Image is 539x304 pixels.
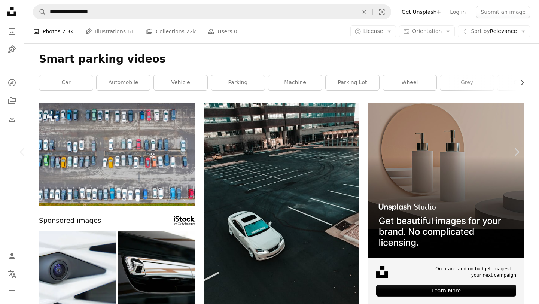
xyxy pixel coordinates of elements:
[515,75,524,90] button: scroll list to the right
[373,5,391,19] button: Visual search
[445,6,470,18] a: Log in
[33,5,46,19] button: Search Unsplash
[4,111,19,126] a: Download History
[4,24,19,39] a: Photos
[4,267,19,282] button: Language
[146,19,196,43] a: Collections 22k
[154,75,207,90] a: vehicle
[412,28,442,34] span: Orientation
[376,285,516,297] div: Learn More
[397,6,445,18] a: Get Unsplash+
[211,75,265,90] a: parking
[376,266,388,278] img: file-1631678316303-ed18b8b5cb9cimage
[39,75,93,90] a: car
[97,75,150,90] a: automobile
[350,25,396,37] button: License
[208,19,237,43] a: Users 0
[430,266,516,279] span: On-brand and on budget images for your next campaign
[4,93,19,108] a: Collections
[458,25,530,37] button: Sort byRelevance
[33,4,391,19] form: Find visuals sitewide
[476,6,530,18] button: Submit an image
[471,28,517,35] span: Relevance
[234,27,237,36] span: 0
[363,28,383,34] span: License
[368,103,524,258] img: file-1715714113747-b8b0561c490eimage
[204,216,359,222] a: a white car parked in a parking lot
[399,25,455,37] button: Orientation
[383,75,436,90] a: wheel
[4,249,19,264] a: Log in / Sign up
[39,52,524,66] h1: Smart parking videos
[85,19,134,43] a: Illustrations 61
[471,28,490,34] span: Sort by
[440,75,494,90] a: grey
[186,27,196,36] span: 22k
[4,285,19,300] button: Menu
[39,151,195,158] a: Aerial view from above of the parking lot with cars in the business district of the city, wet asp...
[128,27,134,36] span: 61
[39,215,101,226] span: Sponsored images
[326,75,379,90] a: parking lot
[4,42,19,57] a: Illustrations
[494,116,539,188] a: Next
[268,75,322,90] a: machine
[4,75,19,90] a: Explore
[356,5,372,19] button: Clear
[39,103,195,206] img: Aerial view from above of the parking lot with cars in the business district of the city, wet asp...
